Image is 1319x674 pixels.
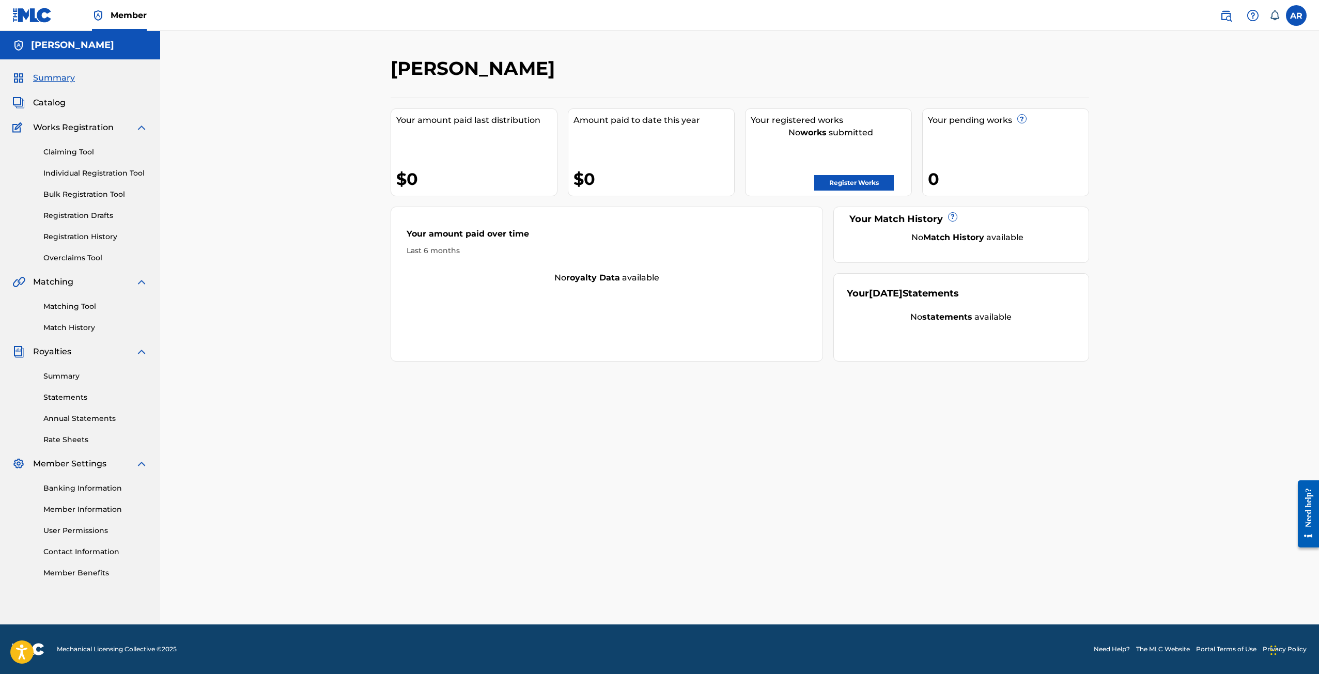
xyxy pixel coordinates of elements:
a: Matching Tool [43,301,148,312]
a: Registration Drafts [43,210,148,221]
img: help [1247,9,1259,22]
span: Mechanical Licensing Collective © 2025 [57,645,177,654]
div: No submitted [751,127,911,139]
span: Works Registration [33,121,114,134]
div: Your registered works [751,114,911,127]
span: Catalog [33,97,66,109]
a: Member Benefits [43,568,148,578]
span: Member Settings [33,458,106,470]
img: expand [135,276,148,288]
h2: [PERSON_NAME] [391,57,560,80]
img: Matching [12,276,25,288]
div: Last 6 months [407,245,808,256]
span: ? [1018,115,1026,123]
span: Member [111,9,147,21]
a: The MLC Website [1136,645,1190,654]
a: Registration History [43,231,148,242]
div: Your Match History [847,212,1076,226]
iframe: Chat Widget [1267,624,1319,674]
a: Rate Sheets [43,434,148,445]
span: Royalties [33,346,71,358]
strong: Match History [923,232,984,242]
a: Banking Information [43,483,148,494]
a: Summary [43,371,148,382]
div: Перетащить [1270,635,1277,666]
img: Summary [12,72,25,84]
strong: royalty data [566,273,620,283]
a: Register Works [814,175,894,191]
span: Matching [33,276,73,288]
div: No available [391,272,823,284]
img: search [1220,9,1232,22]
div: Notifications [1269,10,1280,21]
div: Виджет чата [1267,624,1319,674]
a: CatalogCatalog [12,97,66,109]
div: No available [847,311,1076,323]
div: Amount paid to date this year [573,114,734,127]
a: Need Help? [1094,645,1130,654]
a: Member Information [43,504,148,515]
a: Bulk Registration Tool [43,189,148,200]
span: Summary [33,72,75,84]
img: Royalties [12,346,25,358]
img: expand [135,346,148,358]
a: User Permissions [43,525,148,536]
div: Your amount paid over time [407,228,808,245]
img: Works Registration [12,121,26,134]
img: expand [135,121,148,134]
img: MLC Logo [12,8,52,23]
div: Your pending works [928,114,1089,127]
img: logo [12,643,44,655]
img: expand [135,458,148,470]
img: Accounts [12,39,25,52]
a: Individual Registration Tool [43,168,148,179]
strong: works [800,128,827,137]
a: Match History [43,322,148,333]
strong: statements [922,312,972,322]
iframe: Resource Center [1290,473,1319,556]
div: Help [1243,5,1263,26]
a: Statements [43,392,148,403]
img: Top Rightsholder [92,9,104,22]
div: 0 [928,167,1089,191]
a: Overclaims Tool [43,253,148,263]
div: No available [860,231,1076,244]
a: Portal Terms of Use [1196,645,1256,654]
span: [DATE] [869,288,903,299]
a: Annual Statements [43,413,148,424]
div: User Menu [1286,5,1307,26]
a: SummarySummary [12,72,75,84]
a: Contact Information [43,546,148,557]
img: Catalog [12,97,25,109]
a: Public Search [1216,5,1236,26]
div: Your amount paid last distribution [396,114,557,127]
div: Your Statements [847,287,959,301]
a: Claiming Tool [43,147,148,158]
img: Member Settings [12,458,25,470]
span: ? [949,213,957,221]
h5: ANTON RAGOZA [31,39,114,51]
a: Privacy Policy [1263,645,1307,654]
div: $0 [573,167,734,191]
div: $0 [396,167,557,191]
